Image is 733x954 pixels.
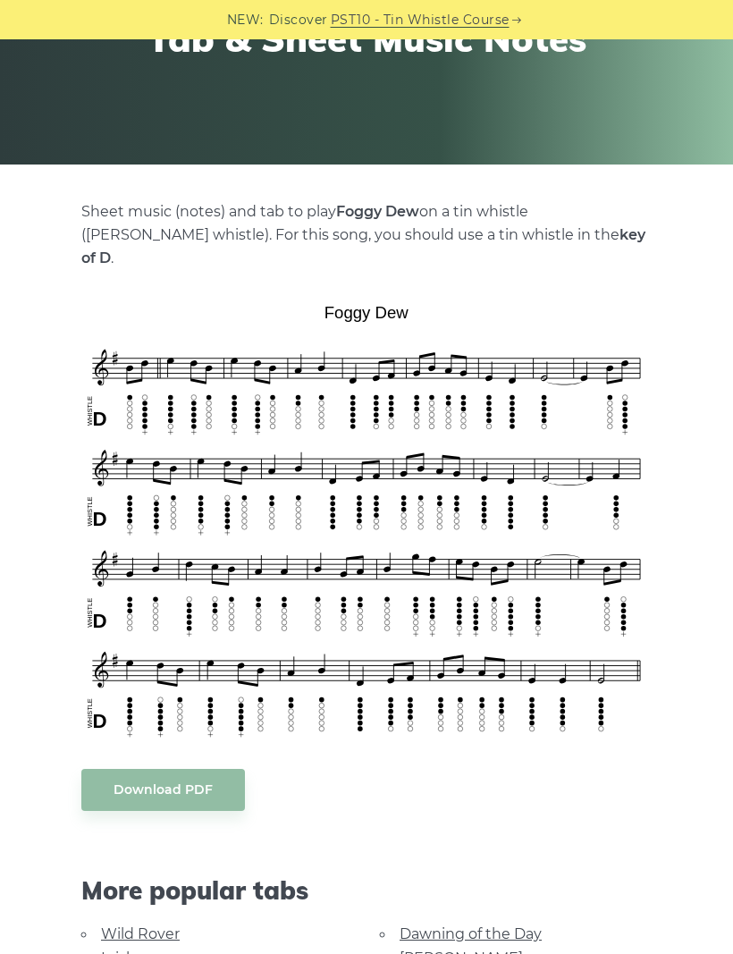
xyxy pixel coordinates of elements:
[81,200,652,270] p: Sheet music (notes) and tab to play on a tin whistle ([PERSON_NAME] whistle). For this song, you ...
[81,875,652,906] span: More popular tabs
[400,925,542,942] a: Dawning of the Day
[269,10,328,30] span: Discover
[101,925,180,942] a: Wild Rover
[81,769,245,811] a: Download PDF
[227,10,264,30] span: NEW:
[336,203,419,220] strong: Foggy Dew
[331,10,510,30] a: PST10 - Tin Whistle Course
[81,297,652,742] img: Foggy Dew Tin Whistle Tab & Sheet Music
